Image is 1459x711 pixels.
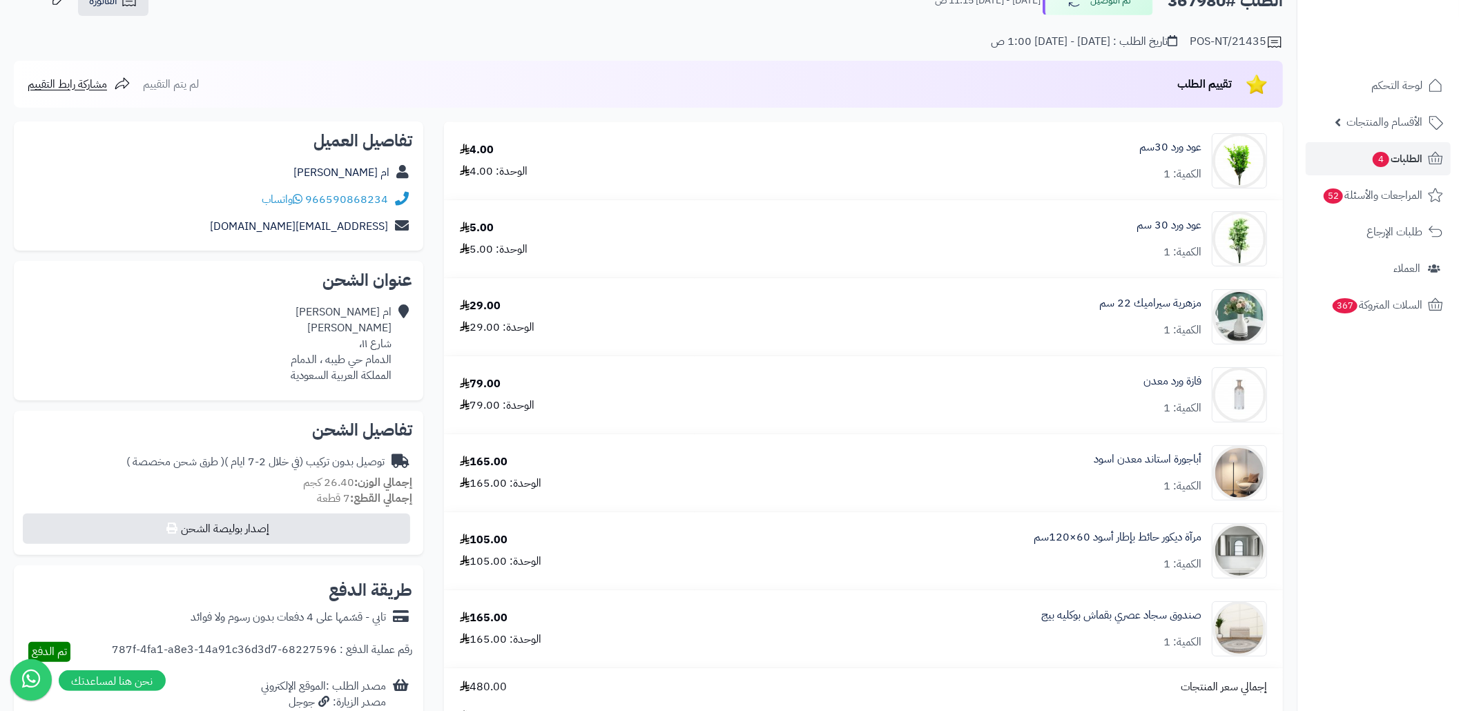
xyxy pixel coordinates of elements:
img: 1744208595-1-90x90.jpg [1212,445,1266,500]
span: ( طرق شحن مخصصة ) [126,454,224,470]
span: 52 [1324,188,1343,204]
div: الكمية: 1 [1163,322,1201,338]
a: ام [PERSON_NAME] [293,164,389,181]
h2: طريقة الدفع [329,582,412,598]
a: مشاركة رابط التقييم [28,76,131,92]
a: الطلبات4 [1306,142,1451,175]
a: عود ورد 30سم [1139,139,1201,155]
div: الوحدة: 105.00 [460,554,541,569]
div: مصدر الطلب :الموقع الإلكتروني [261,679,386,710]
span: السلات المتروكة [1331,295,1422,315]
div: 165.00 [460,610,508,626]
a: المراجعات والأسئلة52 [1306,179,1451,212]
div: توصيل بدون تركيب (في خلال 2-7 ايام ) [126,454,385,470]
div: الوحدة: 165.00 [460,632,541,647]
div: الكمية: 1 [1163,400,1201,416]
span: لوحة التحكم [1371,76,1422,95]
span: المراجعات والأسئلة [1322,186,1422,205]
div: تابي - قسّمها على 4 دفعات بدون رسوم ولا فوائد [191,610,386,625]
img: 1730529262-110306010443-90x90.jpg [1212,367,1266,422]
span: تقييم الطلب [1177,76,1232,92]
h2: عنوان الشحن [25,272,412,289]
img: 1753259984-1-90x90.jpg [1212,601,1266,656]
div: 79.00 [460,376,501,392]
span: مشاركة رابط التقييم [28,76,107,92]
div: مصدر الزيارة: جوجل [261,694,386,710]
div: الوحدة: 5.00 [460,242,528,257]
img: 32c29cf4d4aee71a493397c4dc6bbd64d30609a81ed511ae2b6968067c83adc7jrc20-146-90x90.jpg [1212,133,1266,188]
a: عود ورد 30 سم [1137,217,1201,233]
span: 480.00 [460,679,507,695]
span: إجمالي سعر المنتجات [1181,679,1267,695]
a: لوحة التحكم [1306,69,1451,102]
div: 105.00 [460,532,508,548]
img: logo-2.png [1365,37,1446,66]
div: 29.00 [460,298,501,314]
a: السلات المتروكة367 [1306,289,1451,322]
div: الكمية: 1 [1163,244,1201,260]
a: طلبات الإرجاع [1306,215,1451,249]
div: الوحدة: 29.00 [460,320,534,335]
div: 4.00 [460,142,494,158]
strong: إجمالي القطع: [350,490,412,507]
span: الطلبات [1371,149,1422,168]
span: تم الدفع [32,643,67,660]
a: فازة ورد معدن [1143,373,1201,389]
div: الكمية: 1 [1163,634,1201,650]
small: 26.40 كجم [303,474,412,491]
div: ام [PERSON_NAME] [PERSON_NAME] شارع ١١، الدمام حي طيبه ، الدمام المملكة العربية السعودية [291,304,392,383]
div: 165.00 [460,454,508,470]
div: الكمية: 1 [1163,478,1201,494]
div: 5.00 [460,220,494,236]
div: الوحدة: 165.00 [460,476,541,491]
div: الوحدة: 79.00 [460,398,534,413]
a: العملاء [1306,252,1451,285]
div: الكمية: 1 [1163,166,1201,182]
a: 966590868234 [305,191,388,208]
small: 7 قطعة [317,490,412,507]
div: الوحدة: 4.00 [460,164,528,179]
span: طلبات الإرجاع [1366,222,1422,242]
span: لم يتم التقييم [143,76,199,92]
a: واتساب [262,191,302,208]
a: مرآة ديكور حائط بإطار أسود 60×120سم [1034,529,1201,545]
div: POS-NT/21435 [1190,34,1283,50]
span: العملاء [1393,259,1420,278]
img: 1663662465-56-90x90.jpg [1212,289,1266,344]
div: تاريخ الطلب : [DATE] - [DATE] 1:00 ص [991,34,1177,50]
strong: إجمالي الوزن: [354,474,412,491]
a: [EMAIL_ADDRESS][DOMAIN_NAME] [210,218,388,235]
a: صندوق سجاد عصري بقماش بوكليه بيج [1041,607,1201,623]
a: مزهرية سيراميك 22 سم [1099,295,1201,311]
h2: تفاصيل الشحن [25,422,412,438]
button: إصدار بوليصة الشحن [23,514,410,544]
a: أباجورة استاند معدن اسود [1094,451,1201,467]
span: الأقسام والمنتجات [1346,113,1422,132]
div: الكمية: 1 [1163,556,1201,572]
img: 1753182267-1-90x90.jpg [1212,523,1266,578]
h2: تفاصيل العميل [25,133,412,149]
img: 32c29cf4d4aee71a493397c4dc6bbd64d30609a81ed511ae2b6968067c83adc7JRC20-148-90x90.jpg [1212,211,1266,266]
span: 4 [1373,152,1389,167]
div: رقم عملية الدفع : 68227596-787f-4fa1-a8e3-14a91c36d3d7 [112,642,412,662]
span: 367 [1333,298,1357,313]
